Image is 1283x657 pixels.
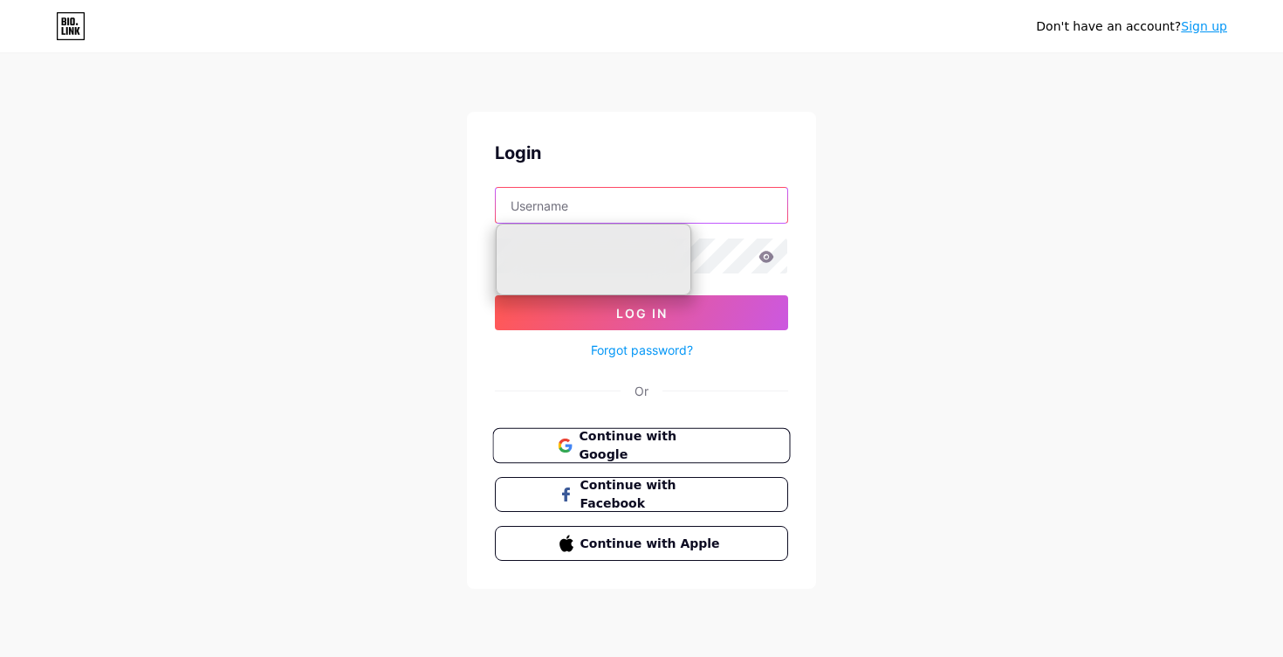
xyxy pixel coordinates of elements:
button: Continue with Apple [495,526,788,561]
button: Continue with Facebook [495,477,788,512]
span: Continue with Facebook [580,476,724,513]
span: Log In [616,306,668,321]
div: Or [635,382,648,400]
span: Continue with Google [579,427,724,465]
span: Continue with Apple [580,535,724,553]
div: Login [495,140,788,166]
a: Continue with Google [495,428,788,463]
a: Forgot password? [591,341,693,359]
button: Log In [495,295,788,330]
a: Sign up [1181,19,1227,33]
button: Continue with Google [492,428,790,464]
div: Don't have an account? [1036,17,1227,36]
input: Username [496,188,787,223]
